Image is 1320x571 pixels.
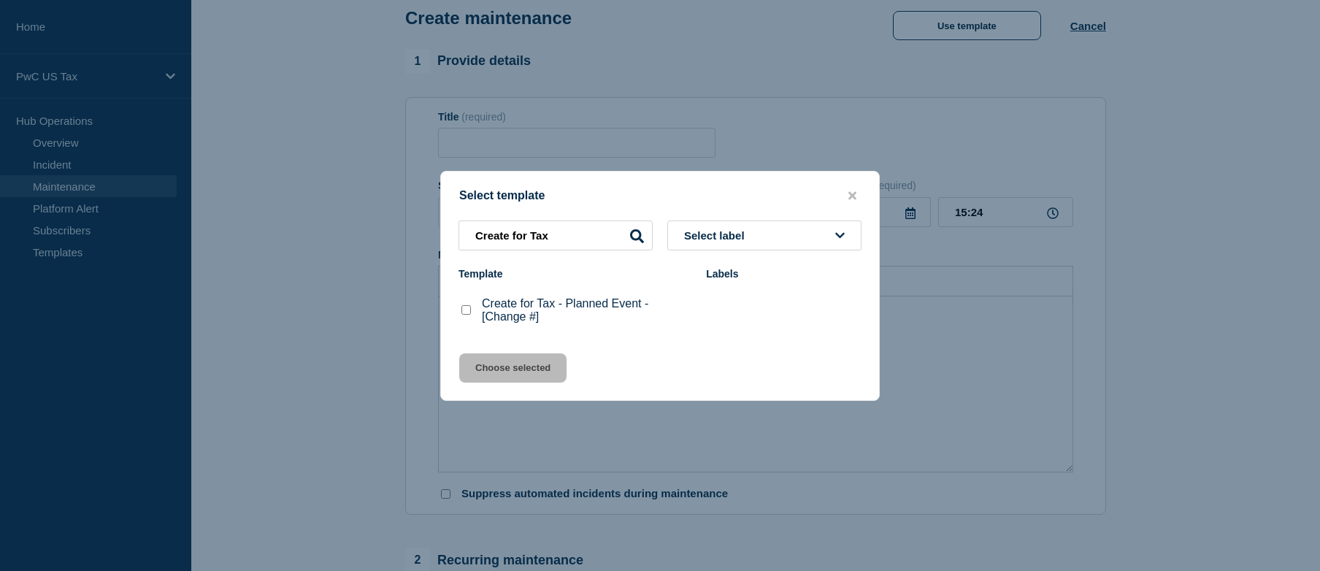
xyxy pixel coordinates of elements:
[458,221,653,250] input: Search templates & labels
[461,305,471,315] input: Create for Tax - Planned Event - [Change #] checkbox
[684,229,751,242] span: Select label
[706,268,862,280] div: Labels
[844,189,861,203] button: close button
[441,189,879,203] div: Select template
[667,221,862,250] button: Select label
[482,297,691,323] p: Create for Tax - Planned Event - [Change #]
[458,268,691,280] div: Template
[459,353,567,383] button: Choose selected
